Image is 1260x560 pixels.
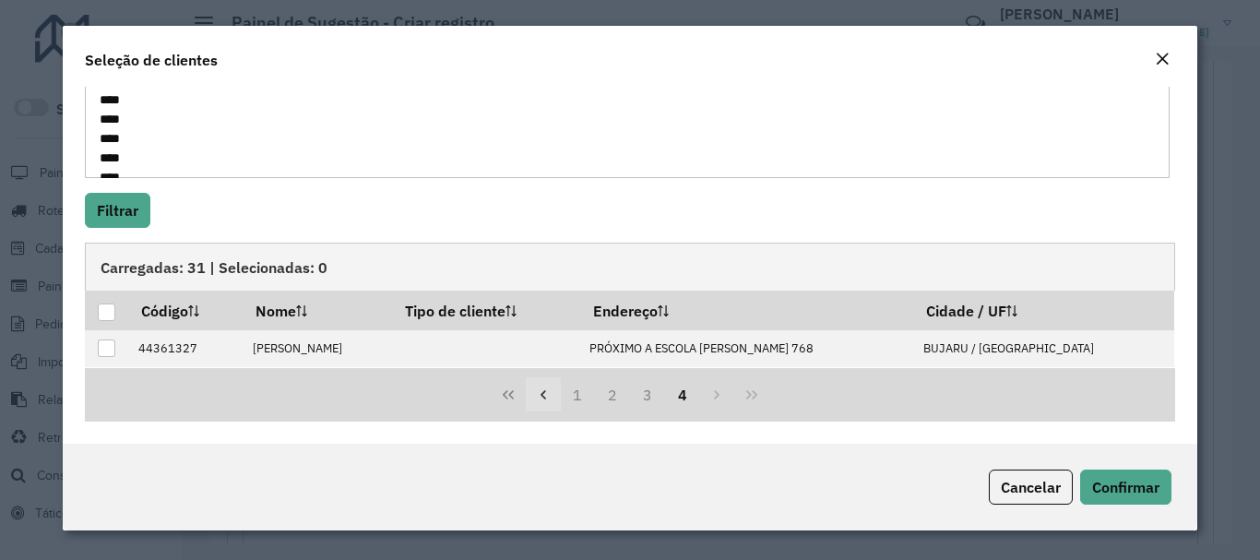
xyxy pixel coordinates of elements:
[989,470,1073,505] button: Cancelar
[914,330,1174,368] td: BUJARU / [GEOGRAPHIC_DATA]
[392,291,579,329] th: Tipo de cliente
[914,291,1174,329] th: Cidade / UF
[244,291,393,329] th: Nome
[85,193,150,228] button: Filtrar
[1080,470,1171,505] button: Confirmar
[1149,48,1175,72] button: Close
[1001,478,1061,496] span: Cancelar
[526,377,561,412] button: Previous Page
[1155,52,1170,66] em: Fechar
[580,291,914,329] th: Endereço
[244,330,393,368] td: [PERSON_NAME]
[85,49,218,71] h4: Seleção de clientes
[85,243,1174,291] div: Carregadas: 31 | Selecionadas: 0
[129,330,244,368] td: 44361327
[665,377,700,412] button: 4
[129,291,244,329] th: Código
[595,377,630,412] button: 2
[561,377,596,412] button: 1
[1092,478,1159,496] span: Confirmar
[491,377,526,412] button: First Page
[580,330,914,368] td: PRÓXIMO A ESCOLA [PERSON_NAME] 768
[630,377,665,412] button: 3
